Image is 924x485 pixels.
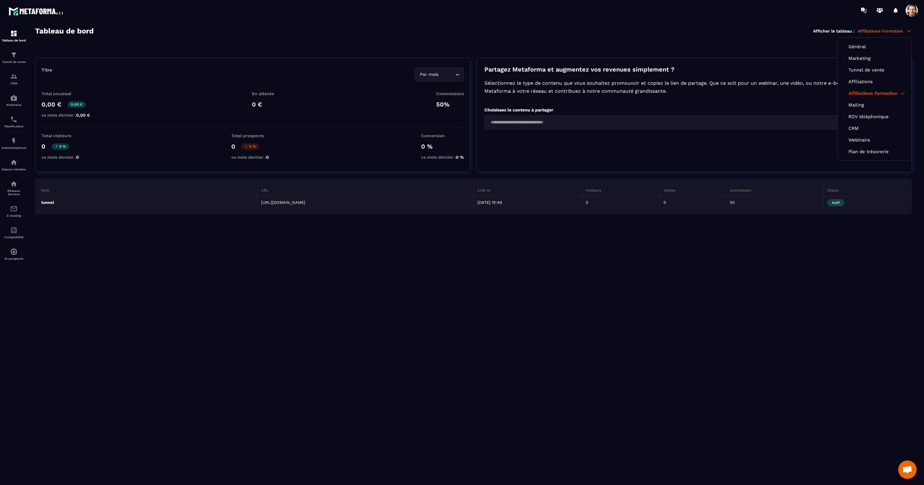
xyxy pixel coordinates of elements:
[10,30,18,37] img: formation
[726,184,823,196] th: Commission
[10,51,18,59] img: formation
[473,184,582,196] th: Crée le
[582,196,660,209] td: 0
[823,184,906,196] th: Statut
[10,205,18,212] img: email
[415,68,464,82] div: Search for option
[456,155,464,160] span: 0 %
[41,113,90,118] p: vs mois dernier :
[41,155,79,160] p: vs mois dernier :
[231,133,269,138] p: Total prospects
[848,91,901,96] a: Affiliations Formation
[848,56,901,61] a: Marketing
[10,116,18,123] img: scheduler
[41,184,257,196] th: Nom
[35,27,94,35] h3: Tableau de bord
[2,47,26,68] a: formationformationTunnel de vente
[2,214,26,217] p: E-mailing
[660,184,726,196] th: Ventes
[848,79,901,84] a: Affiliations
[813,29,855,33] p: Afficher le tableau :
[2,154,26,176] a: automationsautomationsEspace membre
[41,143,45,150] p: 0
[2,189,26,196] p: Réseaux Sociaux
[9,6,64,17] img: logo
[41,200,253,205] p: tunnel
[241,143,259,150] p: 0 %
[2,60,26,64] p: Tunnel de vente
[231,155,269,160] p: vs mois dernier :
[660,196,726,209] td: 0
[484,115,863,130] div: Search for option
[421,133,464,138] p: Conversion
[848,114,901,119] a: RDV téléphonique
[76,155,79,160] span: 0
[68,101,85,108] p: 0,00 €
[477,200,578,205] p: [DATE] 15:49
[421,143,464,150] p: 0 %
[10,73,18,80] img: formation
[76,113,90,118] span: 0,00 €
[2,68,26,90] a: formationformationCRM
[858,28,912,34] p: Affiliations Formation
[436,91,464,96] p: Commissions
[257,196,474,209] td: [URL][DOMAIN_NAME]
[848,102,901,108] a: Mailing
[10,227,18,234] img: accountant
[419,71,440,78] span: Par mois
[484,107,904,112] p: Choisissez le contenu à partager
[41,67,52,73] p: Titre
[488,119,852,126] input: Search for option
[2,168,26,171] p: Espace membre
[898,460,917,479] a: Mở cuộc trò chuyện
[848,149,901,154] a: Plan de trésorerie
[2,200,26,222] a: emailemailE-mailing
[2,222,26,243] a: accountantaccountantComptabilité
[436,101,464,108] p: 50%
[41,101,61,108] p: 0,00 €
[2,125,26,128] p: Planificateur
[848,44,901,49] a: Général
[421,155,464,160] p: vs mois dernier :
[10,159,18,166] img: automations
[231,143,235,150] p: 0
[2,146,26,149] p: Automatisations
[484,79,904,95] p: Sélectionnez le type de contenu que vous souhaitez promouvoir et copiez le lien de partage. Que c...
[2,257,26,260] p: IA prospects
[2,111,26,133] a: schedulerschedulerPlanificateur
[848,137,901,143] a: Webinaire
[2,103,26,107] p: Webinaire
[2,235,26,239] p: Comptabilité
[41,91,90,96] p: Total encaissé
[2,82,26,85] p: CRM
[10,248,18,255] img: automations
[582,184,660,196] th: Visiteurs
[2,90,26,111] a: automationsautomationsWebinaire
[10,137,18,145] img: automations
[252,101,274,108] p: 0 €
[10,94,18,102] img: automations
[41,133,79,138] p: Total visiteurs
[848,126,901,131] a: CRM
[252,91,274,96] p: En attente
[2,176,26,200] a: social-networksocial-networkRéseaux Sociaux
[52,143,69,150] p: 0 %
[827,199,844,206] span: Actif
[2,39,26,42] p: Tableau de bord
[726,196,823,209] td: 50
[257,184,474,196] th: URL
[848,67,901,73] a: Tunnel de vente
[2,25,26,47] a: formationformationTableau de bord
[440,71,454,78] input: Search for option
[10,180,18,188] img: social-network
[266,155,269,160] span: 0
[484,66,904,73] p: Partagez Metaforma et augmentez vos revenues simplement ?
[2,133,26,154] a: automationsautomationsAutomatisations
